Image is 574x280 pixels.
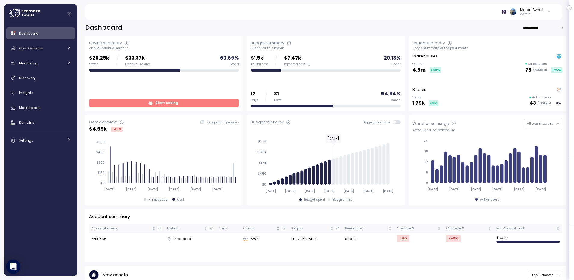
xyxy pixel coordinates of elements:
[6,87,75,99] a: Insights
[243,236,286,242] div: AWS
[177,198,184,202] div: Cost
[528,62,547,66] p: Active users
[430,67,441,73] div: +30 %
[251,98,258,102] div: Days
[155,99,178,107] span: Start saving
[363,189,374,193] tspan: [DATE]
[212,187,223,191] tspan: [DATE]
[487,226,492,231] div: Not sorted
[381,90,401,98] p: 54.84 %
[527,121,554,126] span: All warehouses
[229,62,239,66] div: Saved
[429,100,438,106] div: +5 %
[514,187,525,191] tspan: [DATE]
[389,98,401,102] div: Passed
[89,54,109,62] p: $20.25k
[6,72,75,84] a: Discovery
[259,161,266,165] tspan: $1.3k
[220,54,239,62] p: 60.69 %
[471,187,481,191] tspan: [DATE]
[165,224,216,233] th: EditionNot sorted
[324,189,335,193] tspan: [DATE]
[19,31,39,36] span: Dashboard
[6,134,75,146] a: Settings
[494,233,562,245] td: $ 60.7k
[425,149,428,153] tspan: 18
[480,198,499,202] div: Active users
[412,128,562,132] div: Active users per warehouse
[19,138,33,143] span: Settings
[344,189,354,193] tspan: [DATE]
[6,57,75,69] a: Monitoring
[97,161,105,165] tspan: $300
[520,7,543,12] div: Matan Avneri
[412,87,426,93] p: BI tools
[251,40,284,46] div: Budget summary
[437,226,441,231] div: Not sorted
[243,226,275,231] div: Cloud
[492,187,503,191] tspan: [DATE]
[191,187,201,191] tspan: [DATE]
[89,233,165,245] td: ZN19366
[152,226,156,231] div: Not sorted
[207,120,239,125] p: Compare to previous
[257,150,266,154] tspan: $1.95k
[412,40,445,46] div: Usage summary
[96,150,105,154] tspan: $450
[103,272,128,278] p: New assets
[285,189,295,193] tspan: [DATE]
[533,68,547,72] p: / 235 total
[532,95,551,100] p: Active users
[274,90,282,98] p: 31
[284,62,305,66] span: Expected cost
[167,226,202,231] div: Edition
[412,95,438,100] p: Views
[89,213,130,220] p: Account summary
[104,187,115,191] tspan: [DATE]
[203,226,208,231] div: Not sorted
[412,62,441,66] p: Queries
[100,181,105,185] tspan: $0
[91,226,151,231] div: Account name
[265,189,276,193] tspan: [DATE]
[19,75,35,80] span: Discovery
[427,187,438,191] tspan: [DATE]
[551,67,562,73] div: +25 %
[525,66,532,74] p: 76
[494,224,562,233] th: Est. Annual costNot sorted
[412,66,426,74] p: 4.8m
[251,62,268,66] div: Actual cost
[89,40,122,46] div: Saving summary
[520,12,543,16] p: Admin
[345,226,387,231] div: Period cost
[412,121,449,127] div: Warehouse usage
[555,100,562,106] div: 0 %
[397,226,436,231] div: Change $
[89,119,117,125] div: Cost overview
[6,42,75,54] a: Cost Overview
[501,8,507,15] img: 66b1bfec17376be28f8b2a6b.PNG
[6,260,20,274] div: Open Intercom Messenger
[262,183,266,186] tspan: $0
[364,120,393,124] span: Aggregated view
[391,62,401,66] div: Spent
[126,187,136,191] tspan: [DATE]
[258,172,266,176] tspan: $650
[276,226,280,231] div: Not sorted
[251,119,284,125] div: Budget overview
[496,226,555,231] div: Est. Annual cost
[85,23,122,32] h2: Dashboard
[304,189,315,193] tspan: [DATE]
[342,224,394,233] th: Period costNot sorted
[289,233,342,245] td: EU_CENTRAL_1
[19,46,43,51] span: Cost Overview
[274,98,282,102] div: Days
[327,136,339,141] text: [DATE]
[412,46,562,50] div: Usage summary for the past month
[219,226,238,231] div: Tags
[149,198,168,202] div: Previous cost
[304,198,325,202] div: Budget spent
[96,140,105,144] tspan: $600
[251,90,258,98] p: 17
[412,99,425,107] p: 1.79k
